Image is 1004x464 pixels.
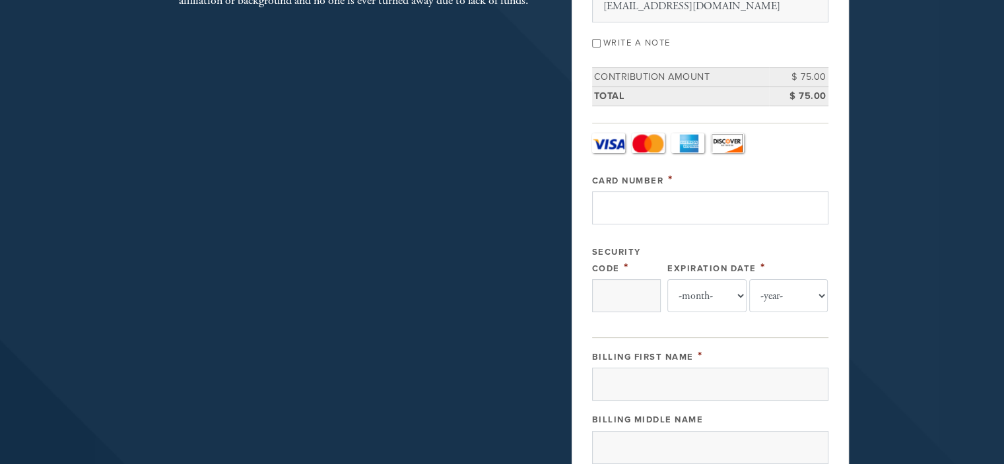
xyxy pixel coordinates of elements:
a: Discover [711,133,744,153]
span: This field is required. [698,348,703,363]
select: Expiration Date month [667,279,747,312]
td: $ 75.00 [769,86,828,106]
td: Contribution Amount [592,68,769,87]
a: Amex [671,133,704,153]
a: Visa [592,133,625,153]
span: This field is required. [624,260,629,275]
span: This field is required. [760,260,766,275]
label: Write a note [603,38,671,48]
label: Security Code [592,247,641,274]
td: $ 75.00 [769,68,828,87]
label: Billing Middle Name [592,414,704,425]
select: Expiration Date year [749,279,828,312]
label: Billing First Name [592,352,694,362]
label: Expiration Date [667,263,756,274]
td: Total [592,86,769,106]
label: Card Number [592,176,664,186]
a: MasterCard [632,133,665,153]
span: This field is required. [668,172,673,187]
